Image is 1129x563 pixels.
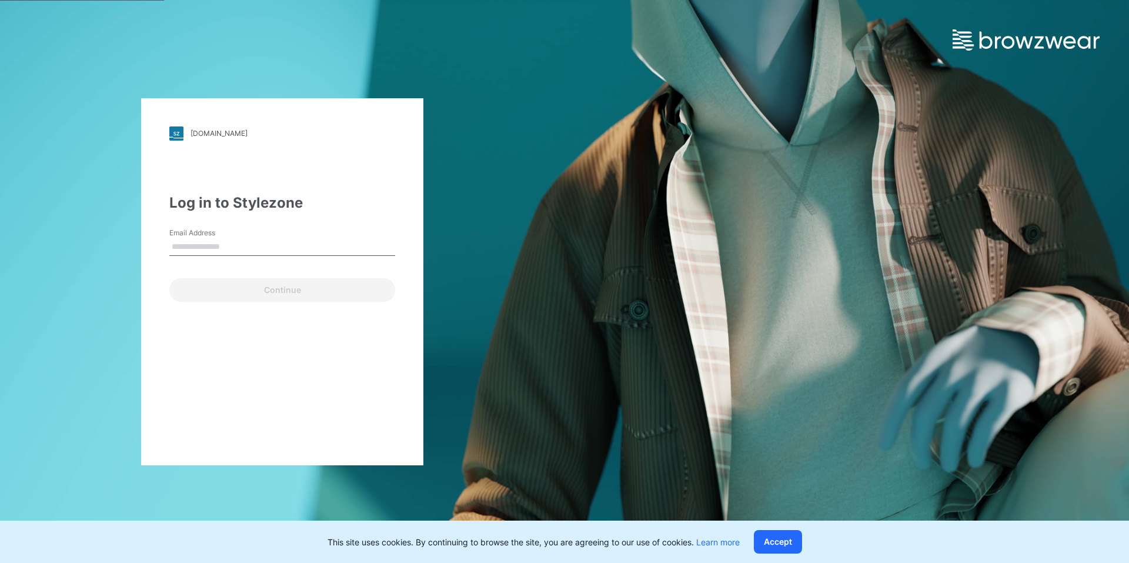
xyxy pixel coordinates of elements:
a: [DOMAIN_NAME] [169,126,395,141]
button: Accept [754,530,802,554]
div: [DOMAIN_NAME] [191,129,248,138]
label: Email Address [169,228,252,238]
div: Log in to Stylezone [169,192,395,214]
img: stylezone-logo.562084cfcfab977791bfbf7441f1a819.svg [169,126,183,141]
a: Learn more [696,537,740,547]
p: This site uses cookies. By continuing to browse the site, you are agreeing to our use of cookies. [328,536,740,548]
img: browzwear-logo.e42bd6dac1945053ebaf764b6aa21510.svg [953,29,1100,51]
